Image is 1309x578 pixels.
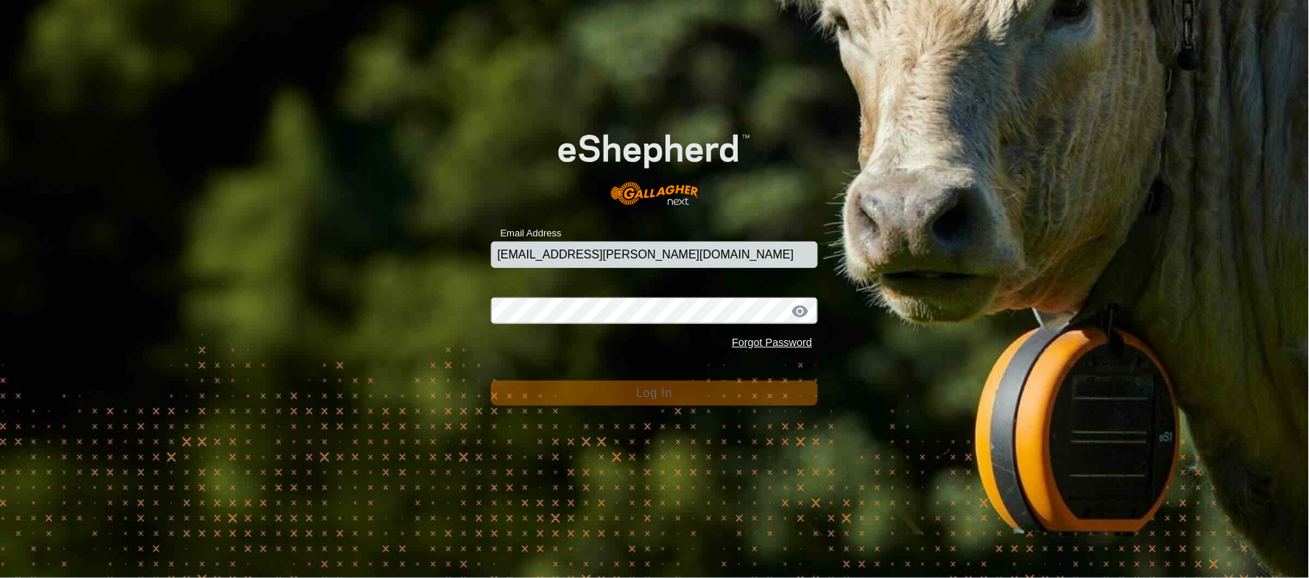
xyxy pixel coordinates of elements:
[523,107,786,219] img: E-shepherd Logo
[491,381,819,406] button: Log In
[636,387,672,399] span: Log In
[491,242,819,268] input: Email Address
[732,336,812,348] a: Forgot Password
[491,226,562,241] label: Email Address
